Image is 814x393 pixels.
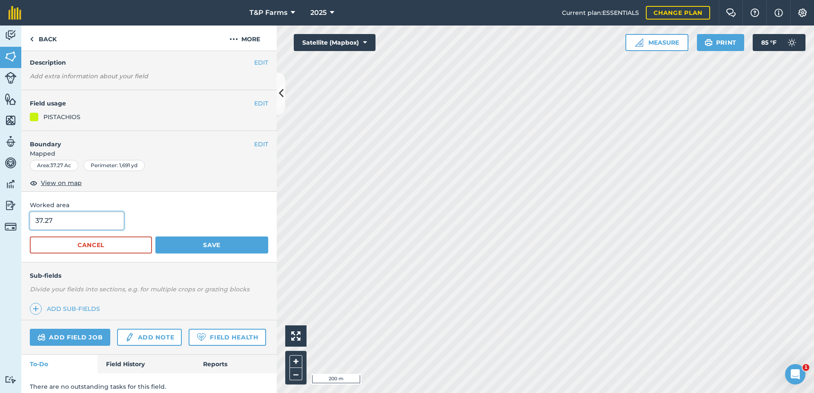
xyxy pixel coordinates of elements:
[30,178,37,188] img: svg+xml;base64,PHN2ZyB4bWxucz0iaHR0cDovL3d3dy53My5vcmcvMjAwMC9zdmciIHdpZHRoPSIxOCIgaGVpZ2h0PSIyNC...
[254,99,268,108] button: EDIT
[155,236,268,253] button: Save
[30,382,268,391] p: There are no outstanding tasks for this field.
[41,178,82,188] span: View on map
[753,34,805,51] button: 85 °F
[21,271,277,280] h4: Sub-fields
[30,72,148,80] em: Add extra information about your field
[310,8,327,18] span: 2025
[21,149,277,158] span: Mapped
[249,8,287,18] span: T&P Farms
[30,34,34,44] img: svg+xml;base64,PHN2ZyB4bWxucz0iaHR0cDovL3d3dy53My5vcmcvMjAwMC9zdmciIHdpZHRoPSI5IiBoZWlnaHQ9IjI0Ii...
[30,99,254,108] h4: Field usage
[30,58,268,67] h4: Description
[5,221,17,233] img: svg+xml;base64,PD94bWwgdmVyc2lvbj0iMS4wIiBlbmNvZGluZz0idXRmLTgiPz4KPCEtLSBHZW5lcmF0b3I6IEFkb2JlIE...
[797,9,808,17] img: A cog icon
[774,8,783,18] img: svg+xml;base64,PHN2ZyB4bWxucz0iaHR0cDovL3d3dy53My5vcmcvMjAwMC9zdmciIHdpZHRoPSIxNyIgaGVpZ2h0PSIxNy...
[21,355,97,373] a: To-Do
[5,199,17,212] img: svg+xml;base64,PD94bWwgdmVyc2lvbj0iMS4wIiBlbmNvZGluZz0idXRmLTgiPz4KPCEtLSBHZW5lcmF0b3I6IEFkb2JlIE...
[5,50,17,63] img: svg+xml;base64,PHN2ZyB4bWxucz0iaHR0cDovL3d3dy53My5vcmcvMjAwMC9zdmciIHdpZHRoPSI1NiIgaGVpZ2h0PSI2MC...
[229,34,238,44] img: svg+xml;base64,PHN2ZyB4bWxucz0iaHR0cDovL3d3dy53My5vcmcvMjAwMC9zdmciIHdpZHRoPSIyMCIgaGVpZ2h0PSIyNC...
[37,332,46,342] img: svg+xml;base64,PD94bWwgdmVyc2lvbj0iMS4wIiBlbmNvZGluZz0idXRmLTgiPz4KPCEtLSBHZW5lcmF0b3I6IEFkb2JlIE...
[289,355,302,368] button: +
[213,26,277,51] button: More
[83,160,145,171] div: Perimeter : 1,691 yd
[5,93,17,105] img: svg+xml;base64,PHN2ZyB4bWxucz0iaHR0cDovL3d3dy53My5vcmcvMjAwMC9zdmciIHdpZHRoPSI1NiIgaGVpZ2h0PSI2MC...
[646,6,710,20] a: Change plan
[294,34,375,51] button: Satellite (Mapbox)
[30,329,110,346] a: Add field job
[195,355,277,373] a: Reports
[21,131,254,149] h4: Boundary
[289,368,302,380] button: –
[9,6,21,20] img: fieldmargin Logo
[97,355,194,373] a: Field History
[117,329,182,346] a: Add note
[33,304,39,314] img: svg+xml;base64,PHN2ZyB4bWxucz0iaHR0cDovL3d3dy53My5vcmcvMjAwMC9zdmciIHdpZHRoPSIxNCIgaGVpZ2h0PSIyNC...
[783,34,800,51] img: svg+xml;base64,PD94bWwgdmVyc2lvbj0iMS4wIiBlbmNvZGluZz0idXRmLTgiPz4KPCEtLSBHZW5lcmF0b3I6IEFkb2JlIE...
[785,364,805,384] iframe: Intercom live chat
[5,135,17,148] img: svg+xml;base64,PD94bWwgdmVyc2lvbj0iMS4wIiBlbmNvZGluZz0idXRmLTgiPz4KPCEtLSBHZW5lcmF0b3I6IEFkb2JlIE...
[5,376,17,384] img: svg+xml;base64,PD94bWwgdmVyc2lvbj0iMS4wIiBlbmNvZGluZz0idXRmLTgiPz4KPCEtLSBHZW5lcmF0b3I6IEFkb2JlIE...
[750,9,760,17] img: A question mark icon
[5,157,17,169] img: svg+xml;base64,PD94bWwgdmVyc2lvbj0iMS4wIiBlbmNvZGluZz0idXRmLTgiPz4KPCEtLSBHZW5lcmF0b3I6IEFkb2JlIE...
[5,29,17,42] img: svg+xml;base64,PD94bWwgdmVyc2lvbj0iMS4wIiBlbmNvZGluZz0idXRmLTgiPz4KPCEtLSBHZW5lcmF0b3I6IEFkb2JlIE...
[5,114,17,127] img: svg+xml;base64,PHN2ZyB4bWxucz0iaHR0cDovL3d3dy53My5vcmcvMjAwMC9zdmciIHdpZHRoPSI1NiIgaGVpZ2h0PSI2MC...
[291,331,301,341] img: Four arrows, one pointing top left, one top right, one bottom right and the last bottom left
[761,34,777,51] span: 85 ° F
[726,9,736,17] img: Two speech bubbles overlapping with the left bubble in the forefront
[125,332,134,342] img: svg+xml;base64,PD94bWwgdmVyc2lvbj0iMS4wIiBlbmNvZGluZz0idXRmLTgiPz4KPCEtLSBHZW5lcmF0b3I6IEFkb2JlIE...
[30,236,152,253] button: Cancel
[5,72,17,84] img: svg+xml;base64,PD94bWwgdmVyc2lvbj0iMS4wIiBlbmNvZGluZz0idXRmLTgiPz4KPCEtLSBHZW5lcmF0b3I6IEFkb2JlIE...
[254,58,268,67] button: EDIT
[697,34,745,51] button: Print
[21,26,65,51] a: Back
[30,160,78,171] div: Area : 37.27 Ac
[43,112,80,122] div: PISTACHIOS
[189,329,266,346] a: Field Health
[30,178,82,188] button: View on map
[625,34,688,51] button: Measure
[30,303,103,315] a: Add sub-fields
[254,140,268,149] button: EDIT
[30,200,268,210] span: Worked area
[30,285,249,293] em: Divide your fields into sections, e.g. for multiple crops or grazing blocks
[803,364,809,371] span: 1
[562,8,639,17] span: Current plan : ESSENTIALS
[635,38,643,47] img: Ruler icon
[5,178,17,191] img: svg+xml;base64,PD94bWwgdmVyc2lvbj0iMS4wIiBlbmNvZGluZz0idXRmLTgiPz4KPCEtLSBHZW5lcmF0b3I6IEFkb2JlIE...
[705,37,713,48] img: svg+xml;base64,PHN2ZyB4bWxucz0iaHR0cDovL3d3dy53My5vcmcvMjAwMC9zdmciIHdpZHRoPSIxOSIgaGVpZ2h0PSIyNC...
